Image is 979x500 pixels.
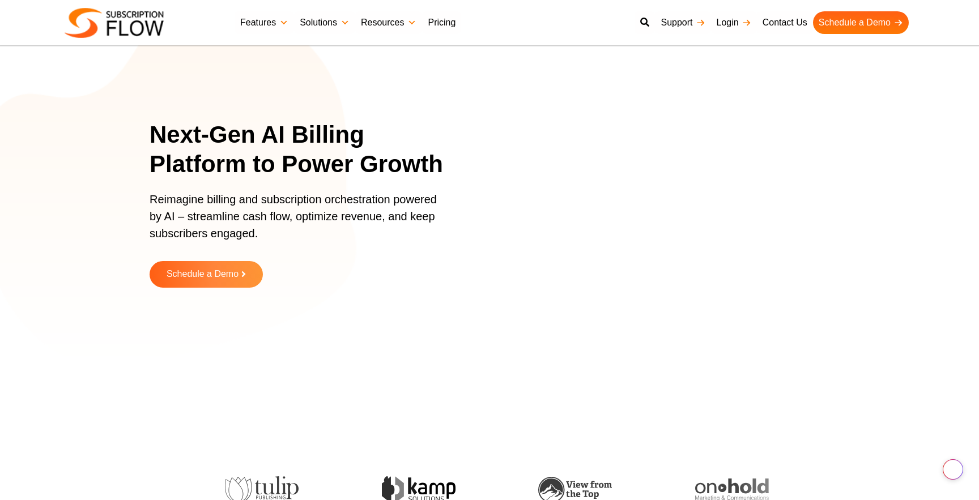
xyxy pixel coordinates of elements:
[355,11,422,34] a: Resources
[150,120,458,180] h1: Next-Gen AI Billing Platform to Power Growth
[167,270,239,279] span: Schedule a Demo
[294,11,355,34] a: Solutions
[422,11,461,34] a: Pricing
[757,11,813,34] a: Contact Us
[813,11,909,34] a: Schedule a Demo
[711,11,757,34] a: Login
[655,11,710,34] a: Support
[235,11,294,34] a: Features
[150,261,263,288] a: Schedule a Demo
[65,8,164,38] img: Subscriptionflow
[150,191,444,253] p: Reimagine billing and subscription orchestration powered by AI – streamline cash flow, optimize r...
